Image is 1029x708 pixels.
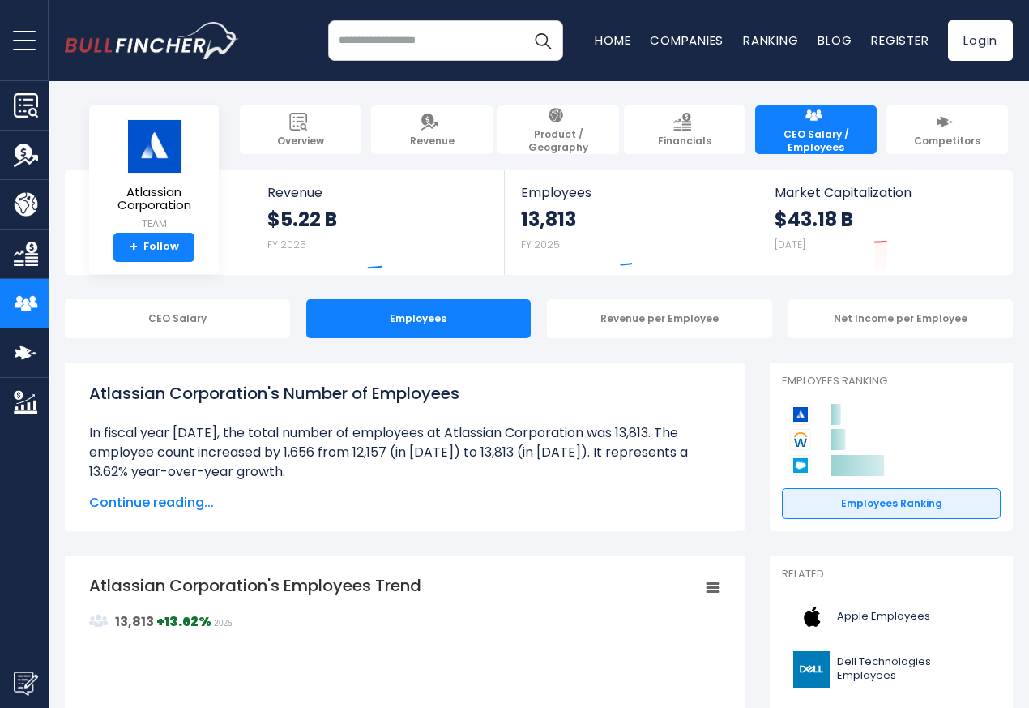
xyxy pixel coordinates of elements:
small: FY 2025 [521,238,560,251]
img: Salesforce competitors logo [790,455,811,476]
img: bullfincher logo [65,22,239,59]
span: Revenue [267,185,489,200]
span: Atlassian Corporation [102,186,206,212]
strong: $43.18 B [775,207,853,232]
div: Revenue per Employee [547,299,772,338]
li: In fiscal year [DATE], the total number of employees at Atlassian Corporation was 13,813. The emp... [89,423,721,482]
div: Employees [306,299,532,338]
a: Employees 13,813 FY 2025 [505,170,757,275]
span: Revenue [410,135,455,148]
span: Employees [521,185,741,200]
a: Market Capitalization $43.18 B [DATE] [758,170,1011,275]
tspan: Atlassian Corporation's Employees Trend [89,574,421,597]
strong: $5.22 B [267,207,337,232]
a: Overview [240,105,361,154]
a: Apple Employees [782,594,1001,639]
a: Employees Ranking [782,488,1001,519]
img: Atlassian Corporation competitors logo [790,404,811,425]
a: Product / Geography [497,105,619,154]
small: FY 2025 [267,238,306,251]
a: Ranking [743,32,798,49]
a: Dell Technologies Employees [782,647,1001,692]
span: Overview [277,135,324,148]
a: Blog [818,32,852,49]
a: Revenue [371,105,493,154]
img: AAPL logo [792,599,832,635]
strong: 13,813 [115,612,154,631]
a: +Follow [113,233,194,262]
span: Continue reading... [89,493,721,513]
span: CEO Salary / Employees [763,128,869,153]
span: Product / Geography [506,128,611,153]
h1: Atlassian Corporation's Number of Employees [89,381,721,405]
p: Related [782,568,1001,581]
span: Apple Employees [837,610,930,624]
small: TEAM [102,217,206,231]
strong: + [156,612,211,631]
a: Financials [624,105,745,154]
a: Login [948,20,1013,61]
img: DELL logo [792,651,832,688]
a: Register [871,32,929,49]
span: Financials [658,135,711,148]
a: Home [595,32,630,49]
a: Atlassian Corporation TEAM [101,118,207,233]
div: Net Income per Employee [788,299,1014,338]
strong: 13.62% [164,612,211,631]
small: [DATE] [775,238,805,251]
img: graph_employee_icon.svg [89,611,109,631]
a: Go to homepage [65,22,239,59]
img: Workday competitors logo [790,429,811,450]
strong: 13,813 [521,207,576,232]
div: CEO Salary [65,299,290,338]
a: CEO Salary / Employees [755,105,877,154]
button: Search [523,20,563,61]
p: Employees Ranking [782,375,1001,388]
a: Revenue $5.22 B FY 2025 [251,170,505,275]
span: Competitors [914,135,980,148]
span: Market Capitalization [775,185,995,200]
span: Dell Technologies Employees [837,655,991,683]
a: Companies [650,32,724,49]
a: Competitors [886,105,1008,154]
strong: + [130,240,138,255]
span: 2025 [214,619,232,628]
